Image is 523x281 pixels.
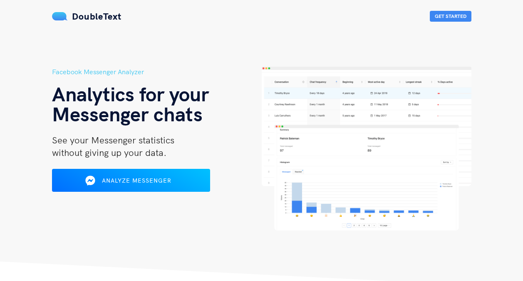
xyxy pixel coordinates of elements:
[52,101,203,126] span: Messenger chats
[52,67,262,77] h5: Facebook Messenger Analyzer
[262,67,471,231] img: hero
[52,169,210,192] button: Analyze Messenger
[52,12,68,20] img: mS3x8y1f88AAAAABJRU5ErkJggg==
[52,134,174,146] span: See your Messenger statistics
[72,10,121,22] span: DoubleText
[102,177,171,184] span: Analyze Messenger
[52,81,209,106] span: Analytics for your
[430,11,471,22] button: Get Started
[52,180,210,187] a: Analyze Messenger
[52,10,121,22] a: DoubleText
[52,147,166,158] span: without giving up your data.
